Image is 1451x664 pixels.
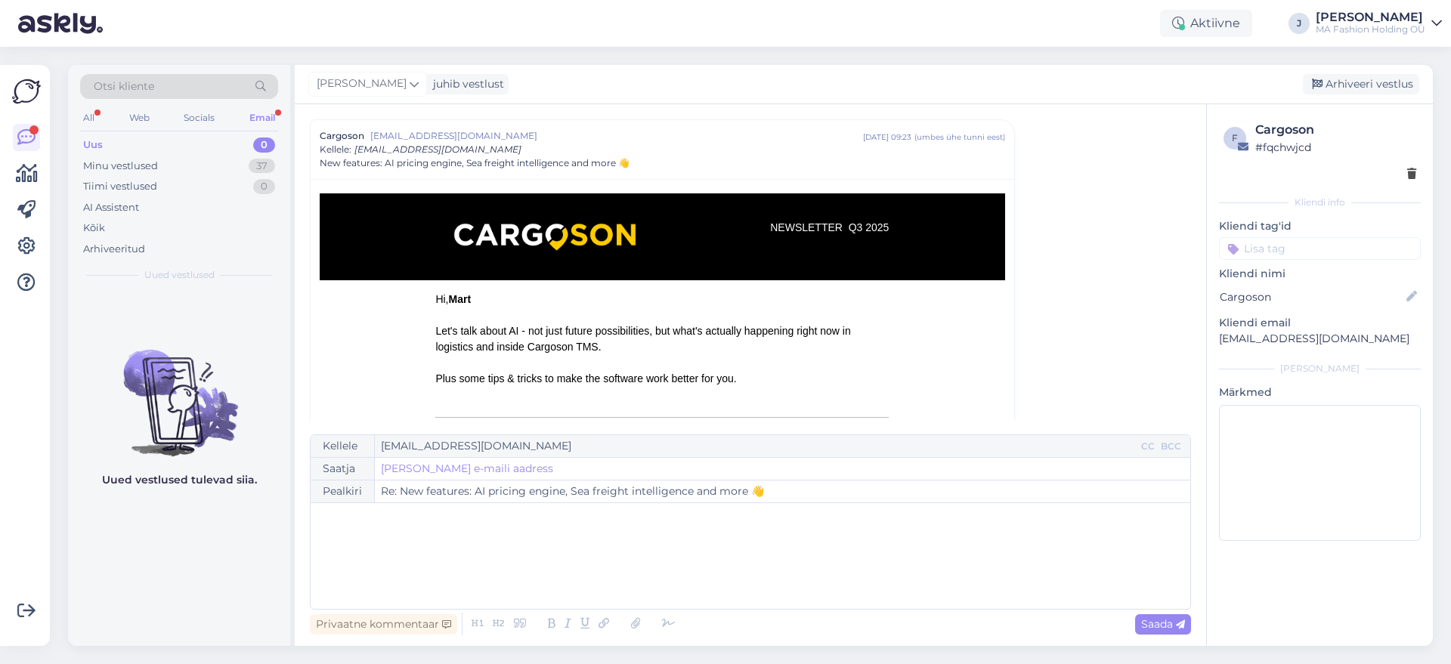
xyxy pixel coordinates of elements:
[1316,11,1442,36] a: [PERSON_NAME]MA Fashion Holding OÜ
[1219,196,1421,209] div: Kliendi info
[1316,11,1425,23] div: [PERSON_NAME]
[144,268,215,282] span: Uued vestlused
[320,129,364,143] span: Cargoson
[1219,218,1421,234] p: Kliendi tag'id
[83,200,139,215] div: AI Assistent
[80,108,97,128] div: All
[435,323,889,371] p: Let's talk about AI - not just future possibilities, but what's actually happening right now in l...
[1219,266,1421,282] p: Kliendi nimi
[1158,440,1184,453] div: BCC
[1220,289,1403,305] input: Lisa nimi
[249,159,275,174] div: 37
[181,108,218,128] div: Socials
[1255,139,1416,156] div: # fqchwjcd
[381,461,553,477] a: [PERSON_NAME] e-maili aadress
[311,480,375,502] div: Pealkiri
[310,614,457,635] div: Privaatne kommentaar
[83,159,158,174] div: Minu vestlused
[126,108,153,128] div: Web
[320,156,630,170] span: New features: AI pricing engine, Sea freight intelligence and more 👋
[1219,331,1421,347] p: [EMAIL_ADDRESS][DOMAIN_NAME]
[1219,237,1421,260] input: Lisa tag
[375,435,1138,457] input: Recepient...
[1160,10,1252,37] div: Aktiivne
[1303,74,1419,94] div: Arhiveeri vestlus
[102,472,257,488] p: Uued vestlused tulevad siia.
[311,435,375,457] div: Kellele
[1138,440,1158,453] div: CC
[863,131,911,143] div: [DATE] 09:23
[94,79,154,94] span: Otsi kliente
[1219,315,1421,331] p: Kliendi email
[68,323,290,459] img: No chats
[83,242,145,257] div: Arhiveeritud
[317,76,407,92] span: [PERSON_NAME]
[354,144,521,155] span: [EMAIL_ADDRESS][DOMAIN_NAME]
[246,108,278,128] div: Email
[253,179,275,194] div: 0
[1219,362,1421,375] div: [PERSON_NAME]
[83,179,157,194] div: Tiimi vestlused
[1255,121,1416,139] div: Cargoson
[375,480,1190,502] input: Write subject here...
[435,292,889,307] p: Hi,
[320,144,351,155] span: Kellele :
[449,293,472,305] strong: Mart
[914,131,1005,143] div: ( umbes ühe tunni eest )
[1232,132,1238,144] span: f
[427,76,504,92] div: juhib vestlust
[1219,385,1421,400] p: Märkmed
[1316,23,1425,36] div: MA Fashion Holding OÜ
[83,137,103,153] div: Uus
[83,221,105,236] div: Kõik
[1289,13,1310,34] div: J
[311,458,375,480] div: Saatja
[370,129,863,143] span: [EMAIL_ADDRESS][DOMAIN_NAME]
[435,371,889,387] p: Plus some tips & tricks to make the software work better for you.
[1141,617,1185,631] span: Saada
[253,137,275,153] div: 0
[770,221,889,233] span: NEWSLETTER Q3 2025
[12,77,41,106] img: Askly Logo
